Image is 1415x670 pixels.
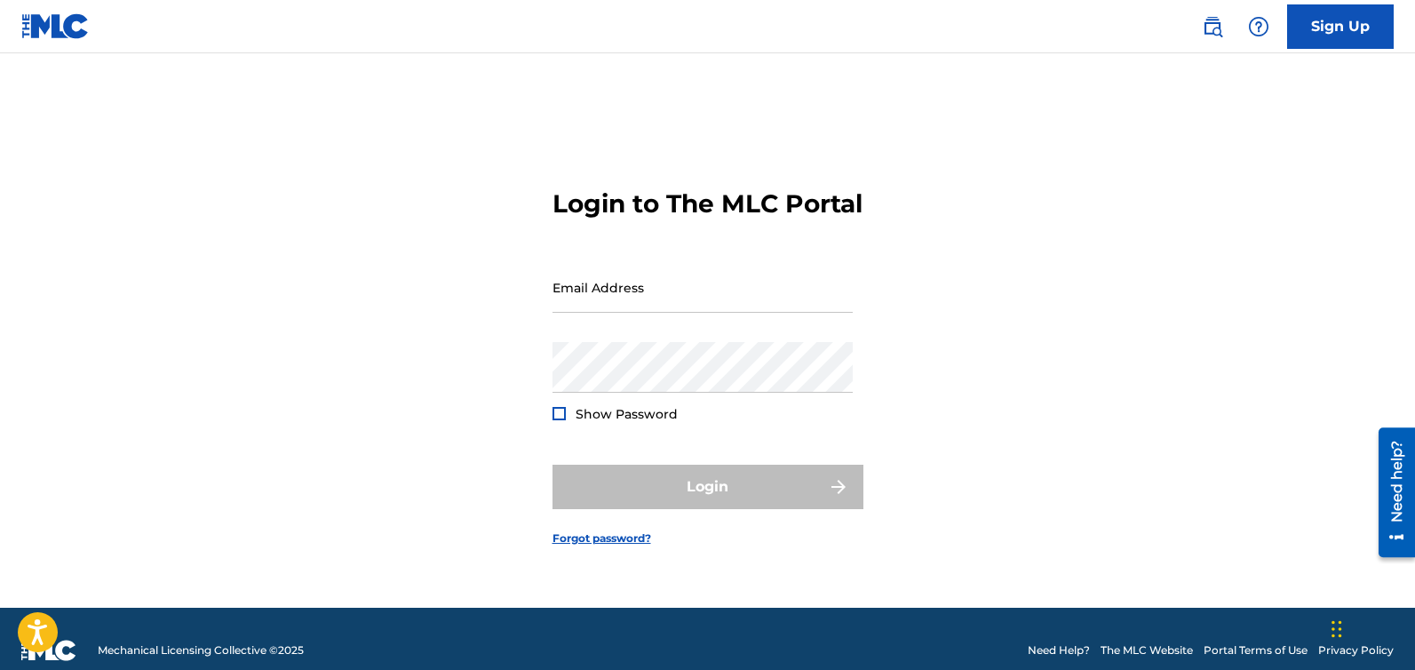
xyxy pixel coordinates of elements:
[1365,421,1415,564] iframe: Resource Center
[98,642,304,658] span: Mechanical Licensing Collective © 2025
[1195,9,1230,44] a: Public Search
[1287,4,1394,49] a: Sign Up
[1318,642,1394,658] a: Privacy Policy
[1101,642,1193,658] a: The MLC Website
[1241,9,1276,44] div: Help
[21,640,76,661] img: logo
[552,530,651,546] a: Forgot password?
[1248,16,1269,37] img: help
[1332,602,1342,656] div: Drag
[1202,16,1223,37] img: search
[1326,585,1415,670] iframe: Chat Widget
[1028,642,1090,658] a: Need Help?
[576,406,678,422] span: Show Password
[21,13,90,39] img: MLC Logo
[1204,642,1308,658] a: Portal Terms of Use
[552,188,863,219] h3: Login to The MLC Portal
